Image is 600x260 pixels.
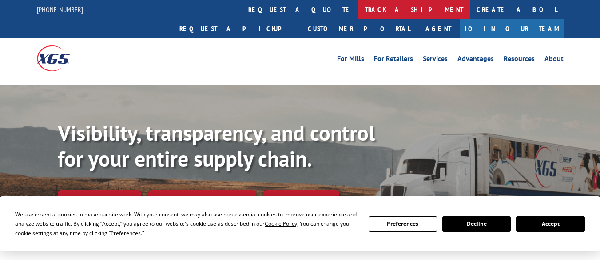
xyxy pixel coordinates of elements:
[337,55,364,65] a: For Mills
[369,216,437,232] button: Preferences
[148,190,256,209] a: Calculate transit time
[457,55,494,65] a: Advantages
[504,55,535,65] a: Resources
[15,210,358,238] div: We use essential cookies to make our site work. With your consent, we may also use non-essential ...
[516,216,584,232] button: Accept
[37,5,83,14] a: [PHONE_NUMBER]
[442,216,511,232] button: Decline
[173,19,301,38] a: Request a pickup
[58,119,375,172] b: Visibility, transparency, and control for your entire supply chain.
[374,55,413,65] a: For Retailers
[460,19,564,38] a: Join Our Team
[263,190,339,209] a: XGS ASSISTANT
[265,220,297,227] span: Cookie Policy
[58,190,141,209] a: Track shipment
[111,229,141,237] span: Preferences
[417,19,460,38] a: Agent
[544,55,564,65] a: About
[301,19,417,38] a: Customer Portal
[423,55,448,65] a: Services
